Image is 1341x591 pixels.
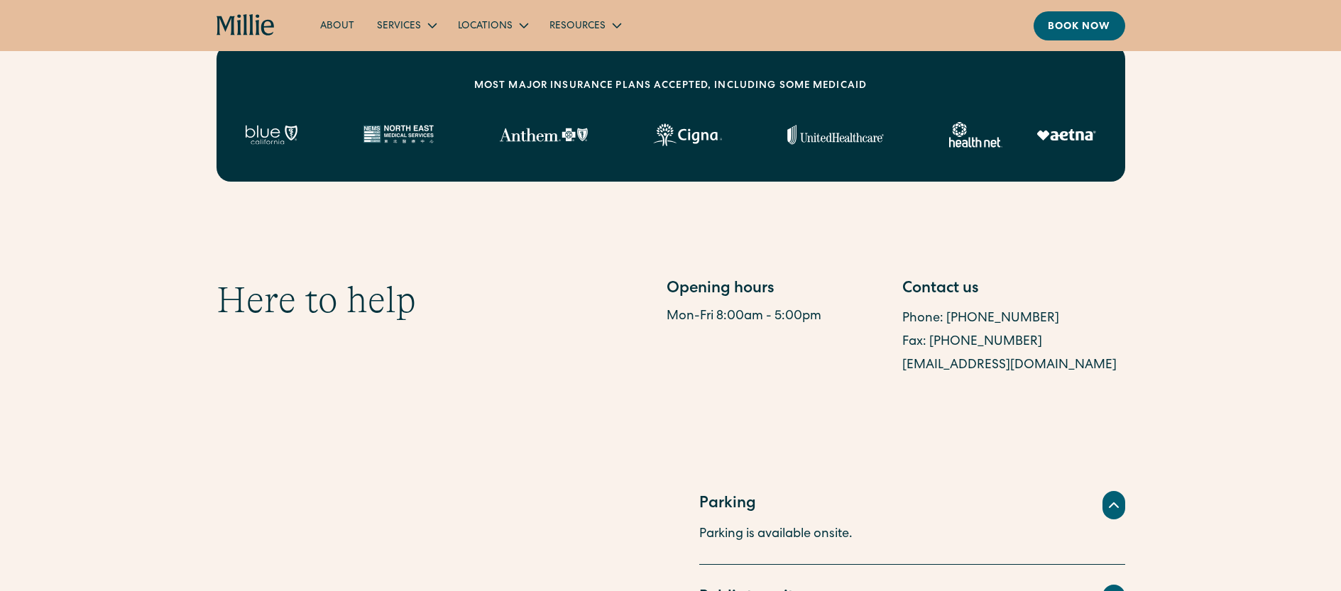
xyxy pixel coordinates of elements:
div: Book now [1048,20,1111,35]
a: About [309,13,366,37]
div: Resources [538,13,631,37]
a: Book now [1034,11,1125,40]
a: Fax: [PHONE_NUMBER] [902,336,1042,348]
div: Resources [549,19,606,34]
img: Blue California logo [245,125,297,145]
div: Services [377,19,421,34]
img: Anthem Logo [499,128,588,142]
div: Parking [699,493,756,517]
h2: Here to help [217,278,416,322]
a: [EMAIL_ADDRESS][DOMAIN_NAME] [902,359,1117,372]
div: Contact us [902,278,1125,302]
div: Locations [458,19,513,34]
div: Locations [447,13,538,37]
div: Opening hours [667,278,890,302]
div: MOST MAJOR INSURANCE PLANS ACCEPTED, INCLUDING some MEDICAID [474,79,867,94]
a: home [217,14,275,37]
img: Aetna logo [1036,129,1096,140]
img: Healthnet logo [949,122,1002,148]
div: Mon-Fri 8:00am - 5:00pm [667,307,890,326]
p: Parking is available onsite. [699,525,1125,544]
img: North East Medical Services logo [363,125,434,145]
img: Cigna logo [653,123,722,146]
a: Phone: [PHONE_NUMBER] [902,312,1059,325]
img: United Healthcare logo [787,125,884,145]
div: Services [366,13,447,37]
